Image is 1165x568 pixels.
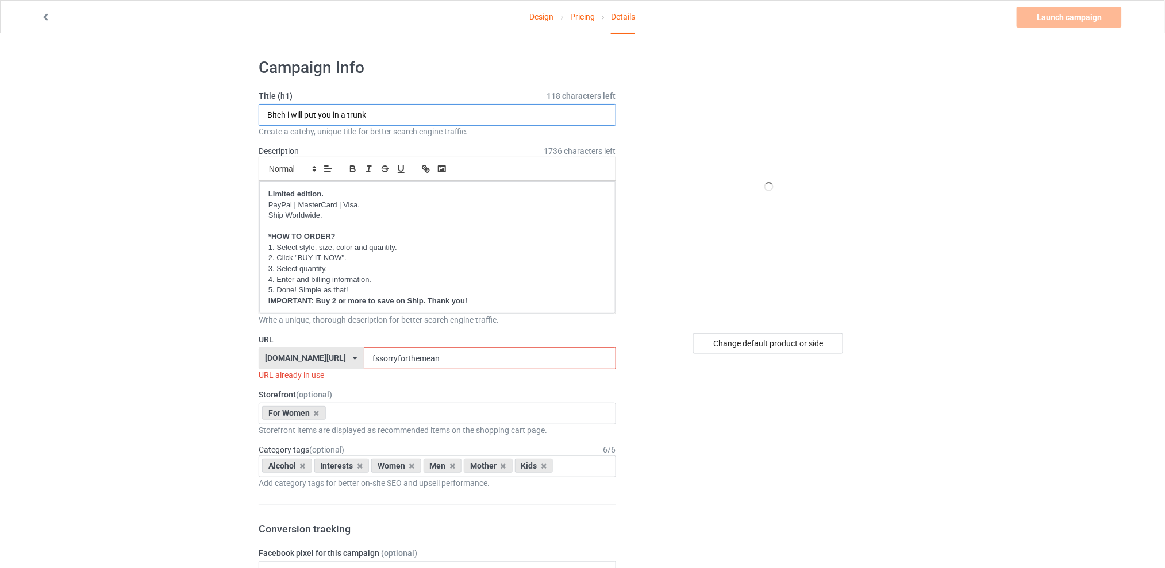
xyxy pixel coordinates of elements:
a: Design [530,1,554,33]
span: (optional) [381,548,417,558]
div: 6 / 6 [603,444,616,455]
div: Alcohol [262,459,312,473]
label: Storefront [259,389,616,400]
p: Ship Worldwide. [268,210,606,221]
div: For Women [262,406,326,420]
a: Pricing [570,1,595,33]
div: Change default product or side [693,333,843,354]
label: URL [259,334,616,345]
div: Mother [464,459,513,473]
strong: IMPORTANT: Buy 2 or more to save on Ship. Thank you! [268,296,467,305]
strong: *HOW TO ORDER? [268,232,336,241]
div: URL already in use [259,369,616,381]
div: Storefront items are displayed as recommended items on the shopping cart page. [259,424,616,436]
p: 1. Select style, size, color and quantity. [268,242,606,253]
h3: Conversion tracking [259,522,616,535]
div: Men [424,459,462,473]
p: 2. Click "BUY IT NOW". [268,253,606,264]
span: 1736 characters left [544,145,616,157]
p: PayPal | MasterCard | Visa. [268,200,606,211]
div: Kids [515,459,553,473]
div: Details [611,1,635,34]
div: Interests [314,459,370,473]
div: [DOMAIN_NAME][URL] [266,354,347,362]
span: 118 characters left [547,90,616,102]
span: (optional) [296,390,332,399]
label: Facebook pixel for this campaign [259,547,616,559]
label: Title (h1) [259,90,616,102]
div: Add category tags for better on-site SEO and upsell performance. [259,477,616,489]
h1: Campaign Info [259,57,616,78]
p: 5. Done! Simple as that! [268,285,606,296]
label: Category tags [259,444,344,455]
div: Create a catchy, unique title for better search engine traffic. [259,126,616,137]
label: Description [259,146,299,156]
div: Write a unique, thorough description for better search engine traffic. [259,314,616,326]
span: (optional) [309,445,344,454]
div: Women [371,459,421,473]
strong: Limited edition. [268,190,324,198]
p: 3. Select quantity. [268,264,606,275]
p: 4. Enter and billing information. [268,275,606,285]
